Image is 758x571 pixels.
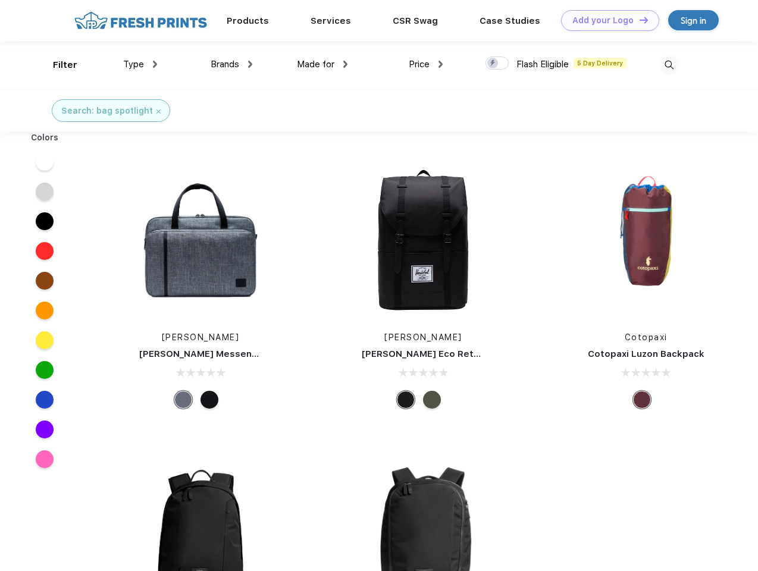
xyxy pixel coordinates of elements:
[139,349,268,359] a: [PERSON_NAME] Messenger
[211,59,239,70] span: Brands
[153,61,157,68] img: dropdown.png
[397,391,415,409] div: Black
[248,61,252,68] img: dropdown.png
[227,15,269,26] a: Products
[297,59,334,70] span: Made for
[423,391,441,409] div: Forest
[22,131,68,144] div: Colors
[516,59,569,70] span: Flash Eligible
[567,161,725,319] img: func=resize&h=266
[588,349,704,359] a: Cotopaxi Luzon Backpack
[572,15,634,26] div: Add your Logo
[344,161,502,319] img: func=resize&h=266
[640,17,648,23] img: DT
[71,10,211,31] img: fo%20logo%202.webp
[659,55,679,75] img: desktop_search.svg
[574,58,627,68] span: 5 Day Delivery
[201,391,218,409] div: Black
[174,391,192,409] div: Raven Crosshatch
[162,332,240,342] a: [PERSON_NAME]
[156,109,161,114] img: filter_cancel.svg
[121,161,280,319] img: func=resize&h=266
[625,332,668,342] a: Cotopaxi
[123,59,144,70] span: Type
[384,332,462,342] a: [PERSON_NAME]
[668,10,719,30] a: Sign in
[53,58,77,72] div: Filter
[438,61,443,68] img: dropdown.png
[61,105,153,117] div: Search: bag spotlight
[362,349,605,359] a: [PERSON_NAME] Eco Retreat 15" Computer Backpack
[343,61,347,68] img: dropdown.png
[681,14,706,27] div: Sign in
[633,391,651,409] div: Surprise
[409,59,430,70] span: Price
